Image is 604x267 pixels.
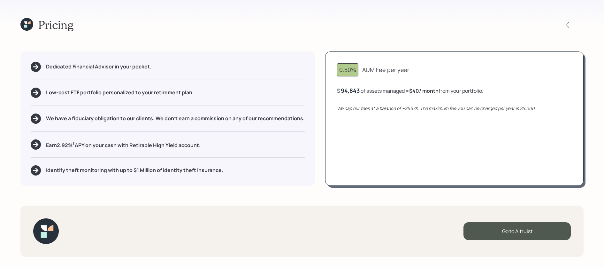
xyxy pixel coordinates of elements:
b: $40 / month [409,87,439,94]
i: We cap our fees at a balance of ~$667K. The maximum fee you can be charged per year is $5,000 [337,105,535,111]
h5: Earn 2.92 % APY on your cash with Retirable High Yield account. [46,141,201,149]
h5: portfolio personalized to your retirement plan. [46,90,194,96]
h1: Pricing [38,18,73,32]
sup: † [73,141,75,146]
span: Low-cost ETF [46,89,79,96]
h5: We have a fiduciary obligation to our clients. We don't earn a commission on any of our recommend... [46,115,305,122]
div: $ of assets managed ≈ from your portfolio . [337,87,483,95]
div: 0.50% [339,66,356,74]
div: 94,843 [341,87,360,94]
div: Go to Altruist [463,222,571,240]
h5: Dedicated Financial Advisor in your pocket. [46,64,151,70]
iframe: Customer reviews powered by Trustpilot [66,213,148,261]
h5: Identify theft monitoring with up to $1 Million of identity theft insurance. [46,167,223,173]
div: AUM Fee per year [362,66,409,74]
